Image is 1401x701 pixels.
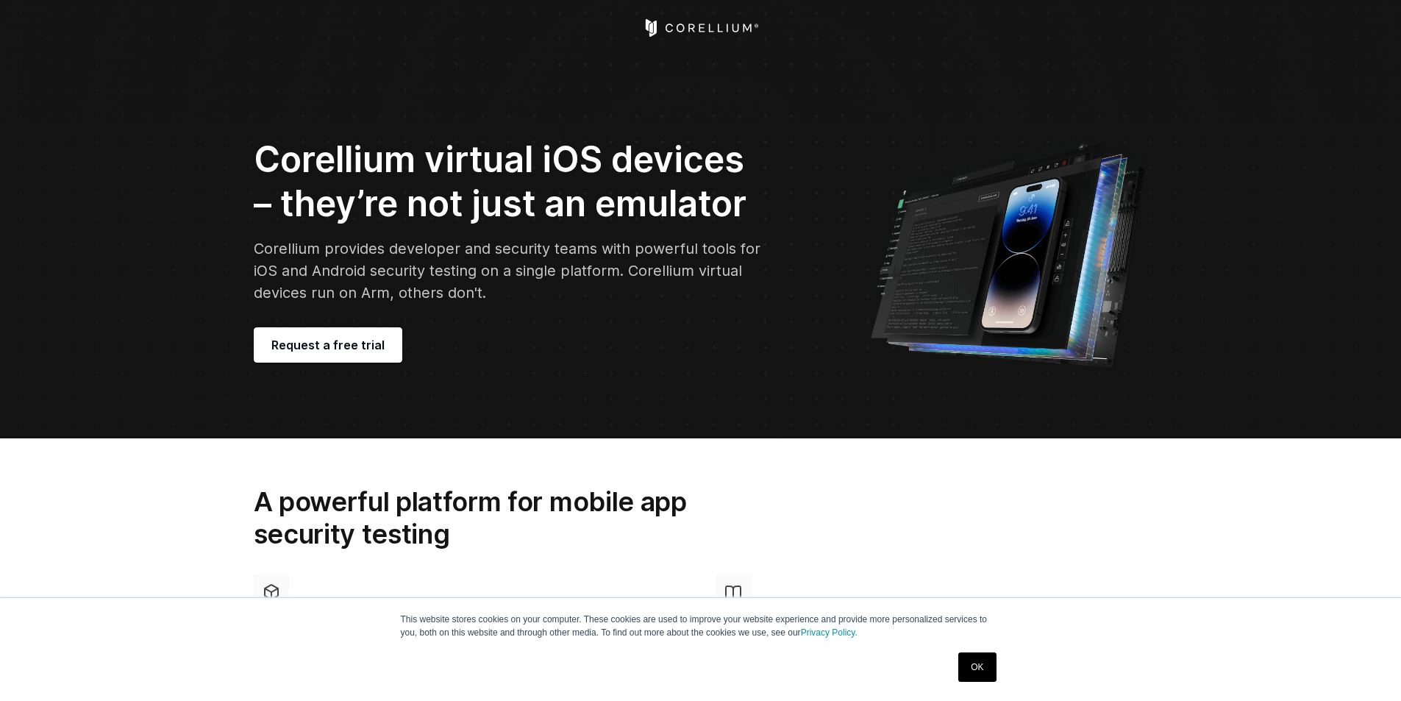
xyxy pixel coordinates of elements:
p: This website stores cookies on your computer. These cookies are used to improve your website expe... [401,613,1001,639]
a: Request a free trial [254,327,402,363]
a: OK [958,652,996,682]
img: Corellium UI [869,132,1148,368]
h2: Corellium virtual iOS devices – they’re not just an emulator [254,138,767,226]
span: Request a free trial [271,336,385,354]
a: Corellium Home [642,19,759,37]
p: Corellium provides developer and security teams with powerful tools for iOS and Android security ... [254,238,767,304]
h2: A powerful platform for mobile app security testing [254,485,755,551]
a: Privacy Policy. [801,627,858,638]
